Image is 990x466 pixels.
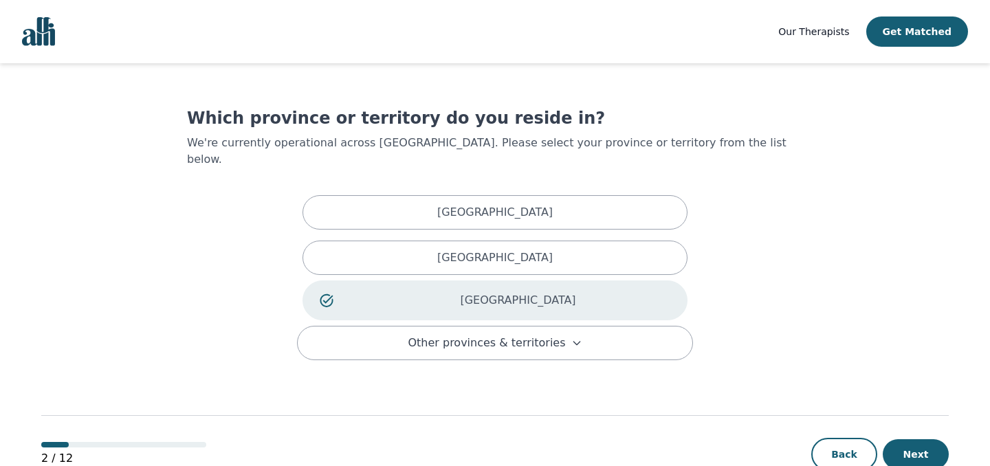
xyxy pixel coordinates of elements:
[408,335,565,351] span: Other provinces & territories
[187,107,803,129] h1: Which province or territory do you reside in?
[778,23,849,40] a: Our Therapists
[437,204,553,221] p: [GEOGRAPHIC_DATA]
[22,17,55,46] img: alli logo
[866,16,968,47] button: Get Matched
[437,249,553,266] p: [GEOGRAPHIC_DATA]
[778,26,849,37] span: Our Therapists
[297,326,693,360] button: Other provinces & territories
[187,135,803,168] p: We're currently operational across [GEOGRAPHIC_DATA]. Please select your province or territory fr...
[366,292,670,309] p: [GEOGRAPHIC_DATA]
